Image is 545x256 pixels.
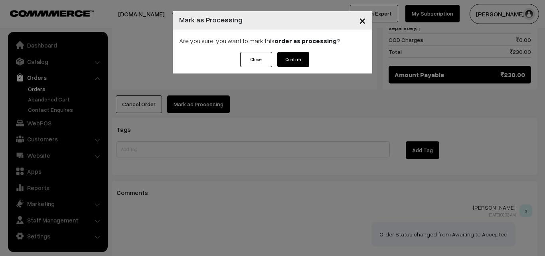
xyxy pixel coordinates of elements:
[277,52,309,67] button: Confirm
[274,37,337,45] strong: order as processing
[179,14,243,25] h4: Mark as Processing
[359,13,366,28] span: ×
[173,30,372,52] div: Are you sure, you want to mark this ?
[240,52,272,67] button: Close
[353,8,372,33] button: Close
